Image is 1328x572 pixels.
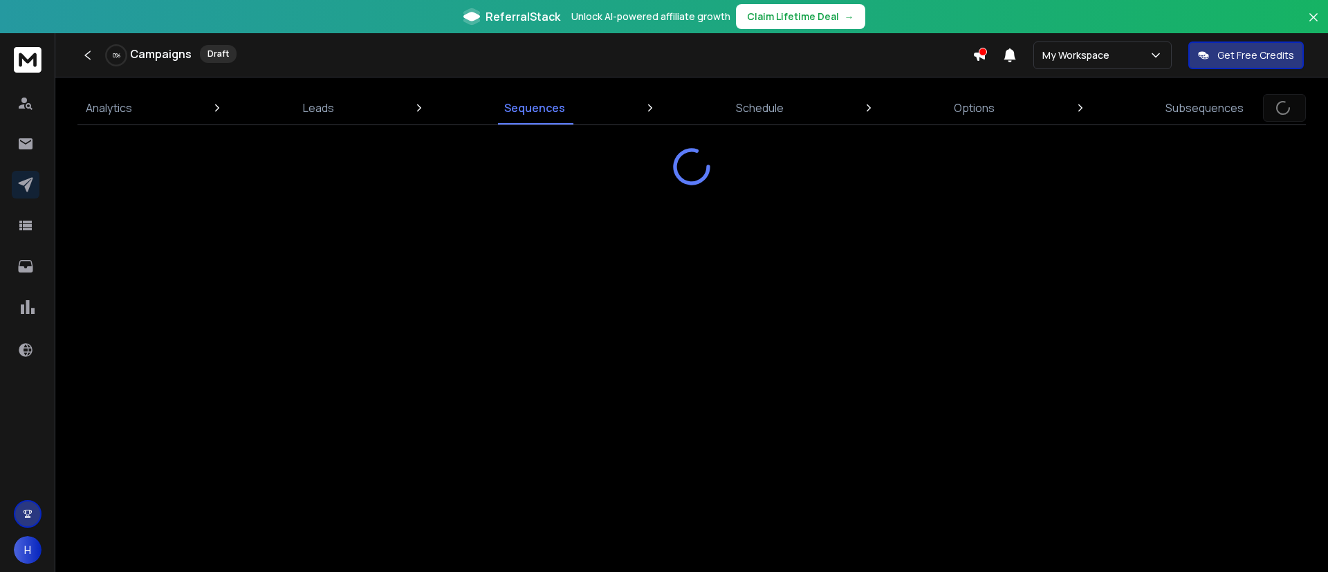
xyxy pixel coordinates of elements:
[504,100,565,116] p: Sequences
[1188,41,1304,69] button: Get Free Credits
[113,51,120,59] p: 0 %
[1157,91,1252,124] a: Subsequences
[728,91,792,124] a: Schedule
[130,46,192,62] h1: Campaigns
[14,536,41,564] button: H
[845,10,854,24] span: →
[1165,100,1244,116] p: Subsequences
[486,8,560,25] span: ReferralStack
[496,91,573,124] a: Sequences
[736,4,865,29] button: Claim Lifetime Deal→
[200,45,237,63] div: Draft
[86,100,132,116] p: Analytics
[1304,8,1322,41] button: Close banner
[1217,48,1294,62] p: Get Free Credits
[295,91,342,124] a: Leads
[303,100,334,116] p: Leads
[1042,48,1115,62] p: My Workspace
[77,91,140,124] a: Analytics
[736,100,784,116] p: Schedule
[571,10,730,24] p: Unlock AI-powered affiliate growth
[954,100,995,116] p: Options
[946,91,1003,124] a: Options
